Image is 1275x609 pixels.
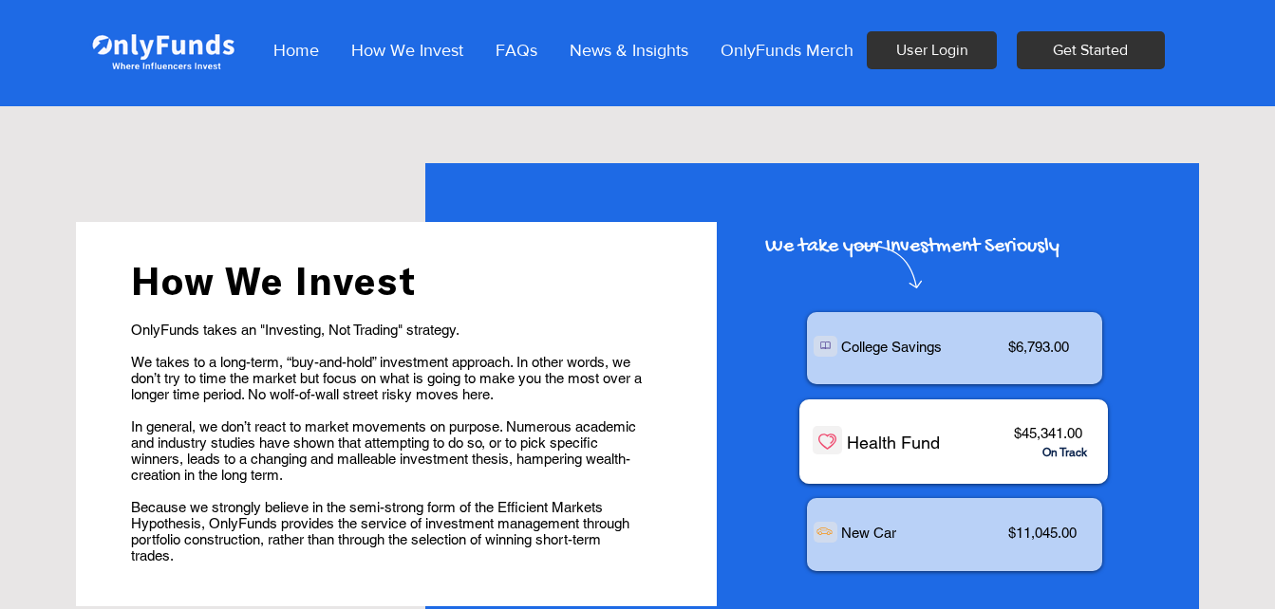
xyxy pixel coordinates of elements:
a: OnlyFunds Merch [705,27,870,74]
p: OnlyFunds Merch [711,27,863,74]
span: Get Started [1053,40,1128,61]
a: User Login [867,31,997,69]
p: Home [264,27,328,74]
p: FAQs [486,27,547,74]
span: We takes to a long-term, “buy-and-hold” investment approach. In other words, we don’t try to time... [131,354,642,402]
span: $11,045.00 [1008,525,1077,541]
img: Onlyfunds logo in white on a blue background. [89,17,235,83]
a: Get Started [1017,31,1165,69]
a: FAQs [479,27,553,74]
span: On Track [1042,446,1087,459]
p: OnlyFunds takes an "Investing, Not Trading" strategy. [131,322,644,338]
p: News & Insights [560,27,698,74]
span: We take your Investment Seriously [765,234,1059,259]
p: How We Invest [342,27,473,74]
span: New Car [841,525,896,541]
span: College Savings [841,339,942,355]
a: News & Insights [553,27,705,74]
span: $45,341.00 [1014,425,1082,441]
span: $6,793.00 [1008,339,1069,355]
span: Because we strongly believe in the semi-strong form of the Efficient Markets Hypothesis, OnlyFund... [131,499,629,563]
span: In general, we don’t react to market movements on purpose. Numerous academic and industry studies... [131,418,636,483]
span: User Login [896,40,967,61]
a: Home [257,27,335,74]
a: How We Invest [335,27,479,74]
span: How We Invest [131,257,417,303]
span: Health Fund [847,433,940,452]
nav: Site [257,27,870,74]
